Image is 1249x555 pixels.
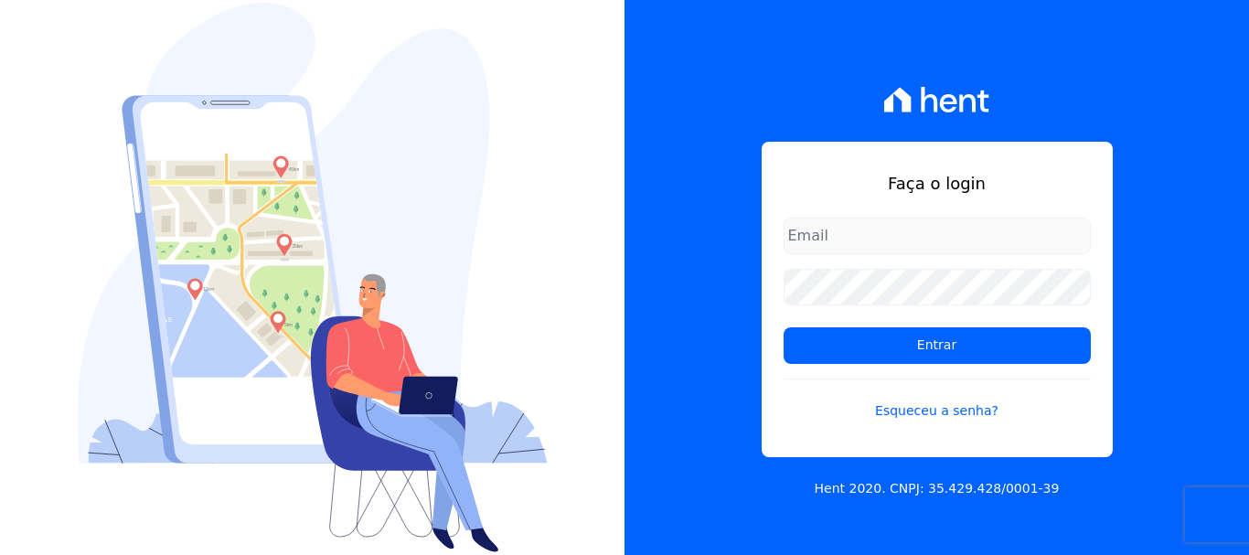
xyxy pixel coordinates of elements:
[784,171,1091,196] h1: Faça o login
[784,327,1091,364] input: Entrar
[784,218,1091,254] input: Email
[815,479,1060,498] p: Hent 2020. CNPJ: 35.429.428/0001-39
[78,3,548,552] img: Login
[784,379,1091,421] a: Esqueceu a senha?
